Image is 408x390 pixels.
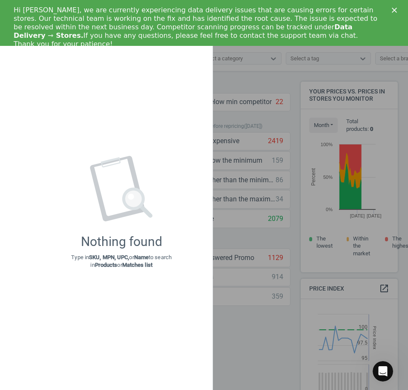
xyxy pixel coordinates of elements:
div: Close [392,8,400,13]
strong: Matches list [122,262,152,268]
b: Data Delivery ⇾ Stores. [14,23,353,40]
iframe: Intercom live chat [373,361,393,382]
div: Hi [PERSON_NAME], we are currently experiencing data delivery issues that are causing errors for ... [14,6,381,48]
strong: Name [134,254,149,260]
div: Nothing found [81,234,162,249]
strong: Products [95,262,118,268]
p: Type in or to search in or [71,254,172,269]
strong: SKU, MPN, UPC, [89,254,129,260]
